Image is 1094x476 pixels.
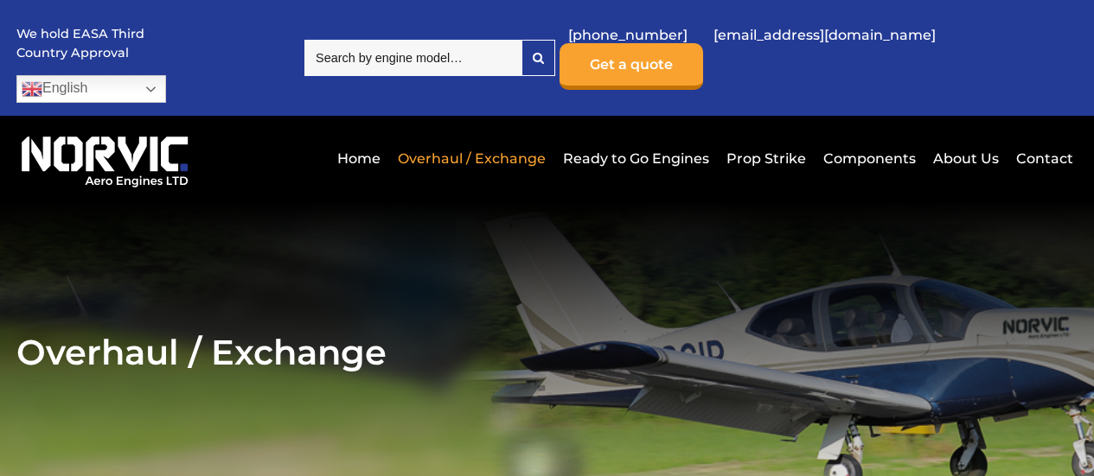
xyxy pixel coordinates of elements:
a: Overhaul / Exchange [393,137,550,180]
a: Get a quote [560,43,703,90]
a: English [16,75,166,103]
a: Components [819,137,920,180]
input: Search by engine model… [304,40,521,76]
a: Ready to Go Engines [559,137,713,180]
a: [PHONE_NUMBER] [560,14,696,56]
a: Prop Strike [722,137,810,180]
a: Home [333,137,385,180]
img: en [22,79,42,99]
h2: Overhaul / Exchange [16,331,1078,373]
img: Norvic Aero Engines logo [16,129,194,188]
p: We hold EASA Third Country Approval [16,25,146,62]
a: About Us [929,137,1003,180]
a: [EMAIL_ADDRESS][DOMAIN_NAME] [705,14,944,56]
a: Contact [1012,137,1073,180]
